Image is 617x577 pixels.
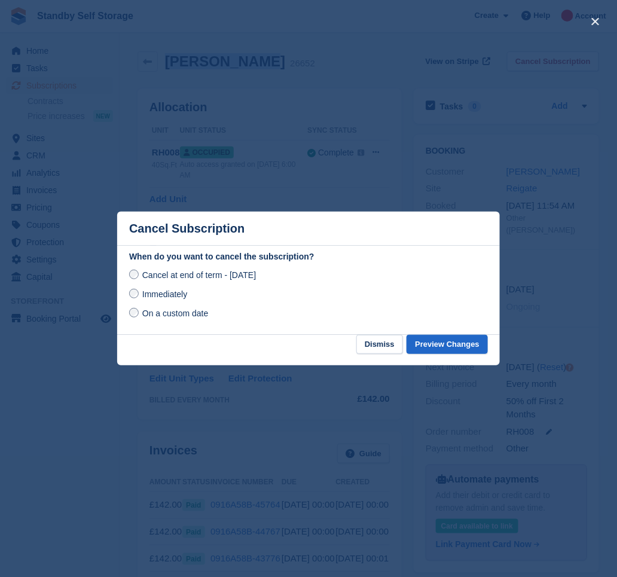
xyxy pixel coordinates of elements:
[129,270,139,279] input: Cancel at end of term - [DATE]
[356,335,403,355] button: Dismiss
[129,289,139,298] input: Immediately
[407,335,488,355] button: Preview Changes
[142,289,187,299] span: Immediately
[142,309,209,318] span: On a custom date
[129,251,488,263] label: When do you want to cancel the subscription?
[129,222,245,236] p: Cancel Subscription
[129,308,139,317] input: On a custom date
[142,270,256,280] span: Cancel at end of term - [DATE]
[586,12,605,31] button: close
